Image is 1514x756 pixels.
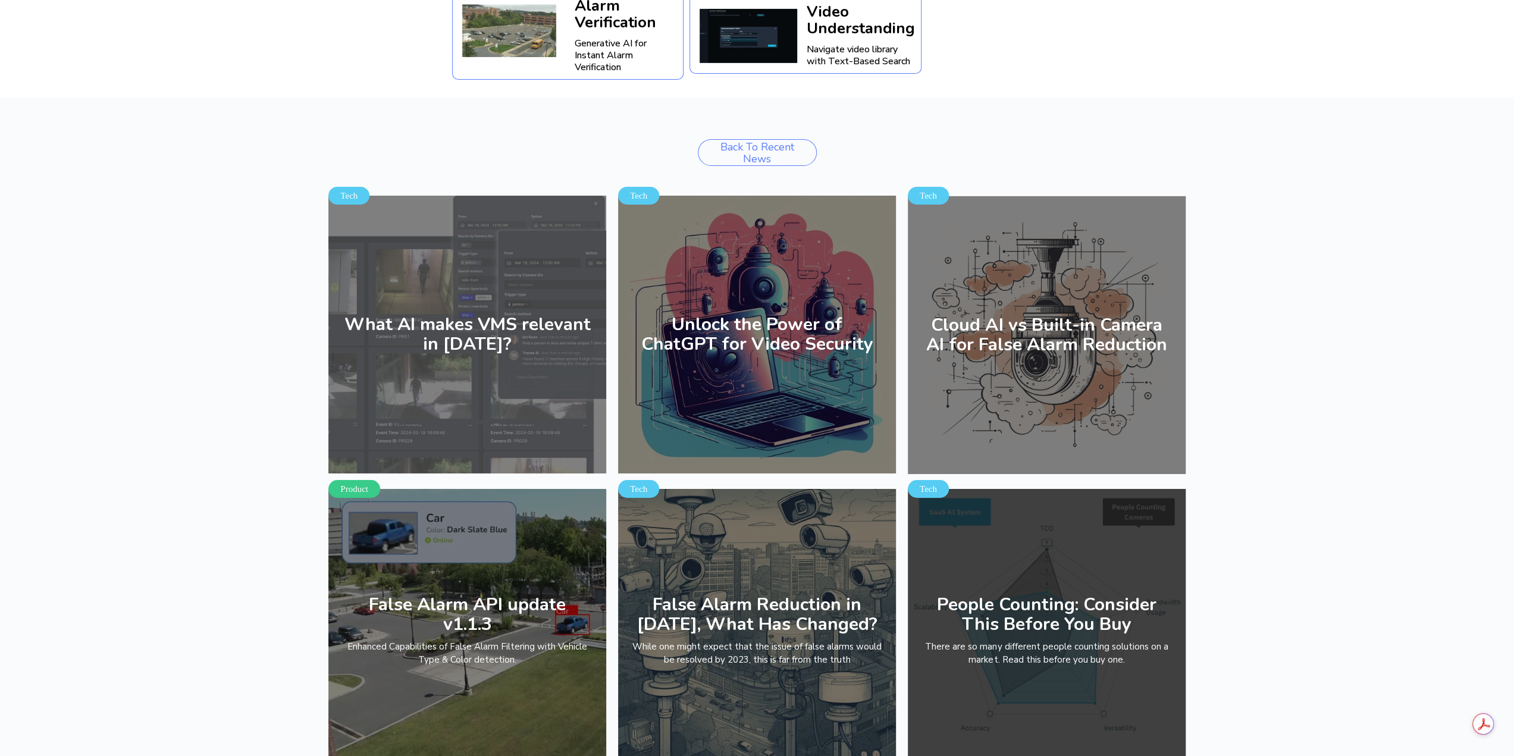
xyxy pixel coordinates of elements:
[807,4,915,37] div: Video Understanding
[908,480,949,498] div: Tech
[618,187,659,205] div: Tech
[343,640,593,667] div: Enhanced Capabilities of False Alarm Filtering with Vehicle Type & Color detection.
[618,196,896,473] a: TechUnlock the Power of ChatGPT for Video Security
[328,187,369,205] div: Tech
[908,187,949,205] div: Tech
[575,37,678,73] div: Generative AI for Instant Alarm Verification
[632,640,882,667] div: While one might expect that the issue of false alarms would be resolved by 2023, this is far from...
[921,315,1171,355] h4: Cloud AI vs Built-in Camera AI for False Alarm Reduction
[618,480,659,498] div: Tech
[921,595,1171,634] h4: People Counting: Consider This Before You Buy
[921,640,1171,667] div: There are so many different people counting solutions on a market. Read this before you buy one.
[807,43,915,67] div: Navigate video library with Text-Based Search
[632,315,882,354] h4: Unlock the Power of ChatGPT for Video Security
[328,480,380,498] div: Product
[343,315,593,354] h4: What AI makes VMS relevant in [DATE]?
[698,139,817,166] a: Back to Recent News
[343,595,593,634] h4: False Alarm API update v1.1.3
[908,196,1186,474] a: TechCloud AI vs Built-in Camera AI for False Alarm Reduction
[328,196,606,473] a: TechWhat AI makes VMS relevant in [DATE]?
[700,9,797,63] img: Traces Video Understanding
[632,595,882,634] h4: False Alarm Reduction in [DATE], What Has Changed?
